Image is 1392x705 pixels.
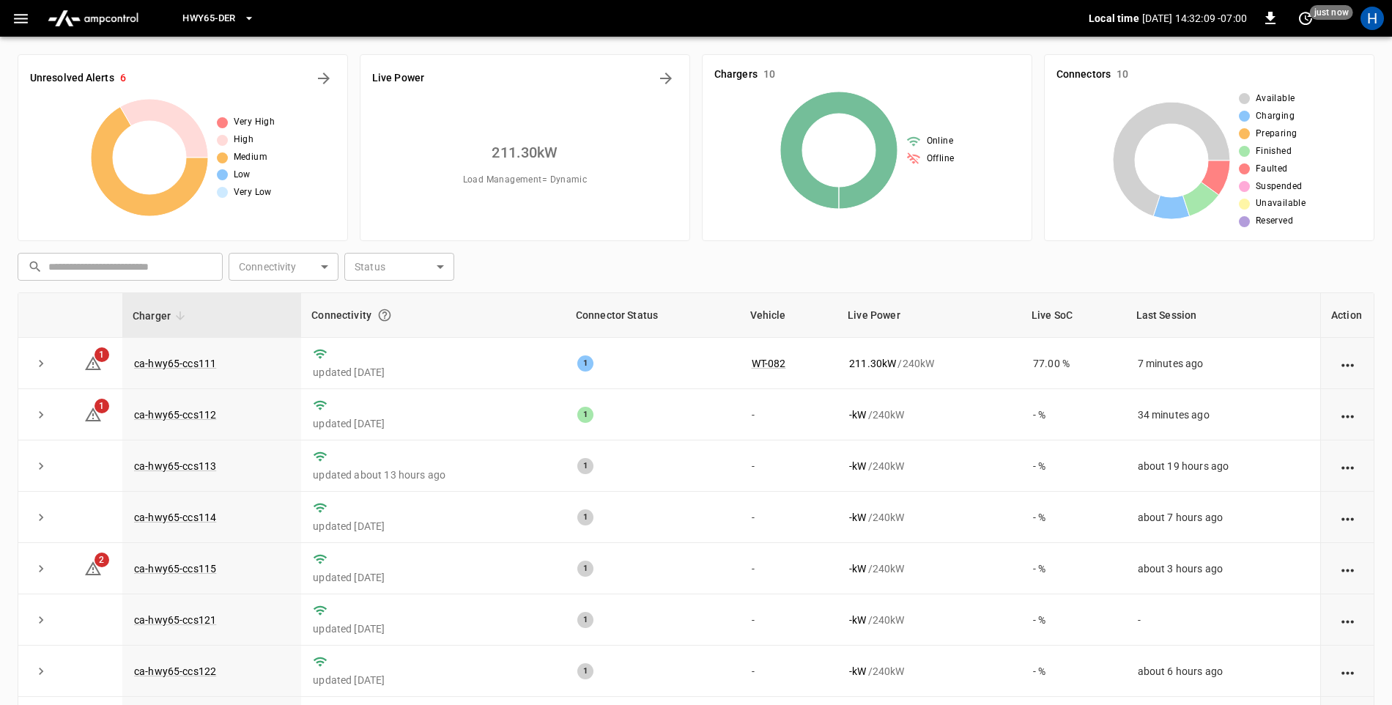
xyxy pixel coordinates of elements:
[849,510,866,525] p: - kW
[849,561,1010,576] div: / 240 kW
[1089,11,1139,26] p: Local time
[30,70,114,86] h6: Unresolved Alerts
[740,389,838,440] td: -
[849,613,1010,627] div: / 240 kW
[492,141,558,164] h6: 211.30 kW
[372,70,424,86] h6: Live Power
[133,307,190,325] span: Charger
[1360,7,1384,30] div: profile-icon
[1339,356,1357,371] div: action cell options
[849,407,866,422] p: - kW
[30,506,52,528] button: expand row
[1310,5,1353,20] span: just now
[134,358,216,369] a: ca-hwy65-ccs111
[849,356,896,371] p: 211.30 kW
[1339,510,1357,525] div: action cell options
[1126,492,1320,543] td: about 7 hours ago
[182,10,235,27] span: HWY65-DER
[313,416,554,431] p: updated [DATE]
[1126,543,1320,594] td: about 3 hours ago
[1126,338,1320,389] td: 7 minutes ago
[1339,459,1357,473] div: action cell options
[463,173,588,188] span: Load Management = Dynamic
[313,621,554,636] p: updated [DATE]
[577,458,593,474] div: 1
[1339,561,1357,576] div: action cell options
[95,553,109,567] span: 2
[577,663,593,679] div: 1
[849,459,1010,473] div: / 240 kW
[234,150,267,165] span: Medium
[837,293,1021,338] th: Live Power
[1256,214,1293,229] span: Reserved
[234,168,251,182] span: Low
[740,594,838,646] td: -
[1256,144,1292,159] span: Finished
[740,293,838,338] th: Vehicle
[763,67,775,83] h6: 10
[740,440,838,492] td: -
[313,365,554,380] p: updated [DATE]
[849,459,866,473] p: - kW
[1021,646,1126,697] td: - %
[927,134,953,149] span: Online
[1021,440,1126,492] td: - %
[654,67,678,90] button: Energy Overview
[849,407,1010,422] div: / 240 kW
[1021,338,1126,389] td: 77.00 %
[1339,407,1357,422] div: action cell options
[1056,67,1111,83] h6: Connectors
[1339,613,1357,627] div: action cell options
[84,562,102,574] a: 2
[234,185,272,200] span: Very Low
[752,358,786,369] a: WT-082
[1294,7,1317,30] button: set refresh interval
[849,664,866,679] p: - kW
[134,460,216,472] a: ca-hwy65-ccs113
[1126,293,1320,338] th: Last Session
[1256,127,1297,141] span: Preparing
[849,356,1010,371] div: / 240 kW
[849,613,866,627] p: - kW
[177,4,260,33] button: HWY65-DER
[84,356,102,368] a: 1
[234,133,254,147] span: High
[1256,162,1288,177] span: Faulted
[313,519,554,534] p: updated [DATE]
[312,67,336,90] button: All Alerts
[714,67,758,83] h6: Chargers
[313,468,554,482] p: updated about 13 hours ago
[30,558,52,580] button: expand row
[1256,196,1306,211] span: Unavailable
[120,70,126,86] h6: 6
[849,561,866,576] p: - kW
[577,355,593,372] div: 1
[1021,594,1126,646] td: - %
[1256,180,1303,194] span: Suspended
[577,407,593,423] div: 1
[134,409,216,421] a: ca-hwy65-ccs112
[30,352,52,374] button: expand row
[1142,11,1247,26] p: [DATE] 14:32:09 -07:00
[134,665,216,677] a: ca-hwy65-ccs122
[234,115,275,130] span: Very High
[849,664,1010,679] div: / 240 kW
[1021,543,1126,594] td: - %
[84,407,102,419] a: 1
[134,512,216,523] a: ca-hwy65-ccs114
[577,612,593,628] div: 1
[30,609,52,631] button: expand row
[740,543,838,594] td: -
[577,561,593,577] div: 1
[313,570,554,585] p: updated [DATE]
[740,492,838,543] td: -
[1320,293,1374,338] th: Action
[311,302,555,328] div: Connectivity
[1256,109,1295,124] span: Charging
[566,293,740,338] th: Connector Status
[849,510,1010,525] div: / 240 kW
[134,563,216,575] a: ca-hwy65-ccs115
[134,614,216,626] a: ca-hwy65-ccs121
[740,646,838,697] td: -
[30,455,52,477] button: expand row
